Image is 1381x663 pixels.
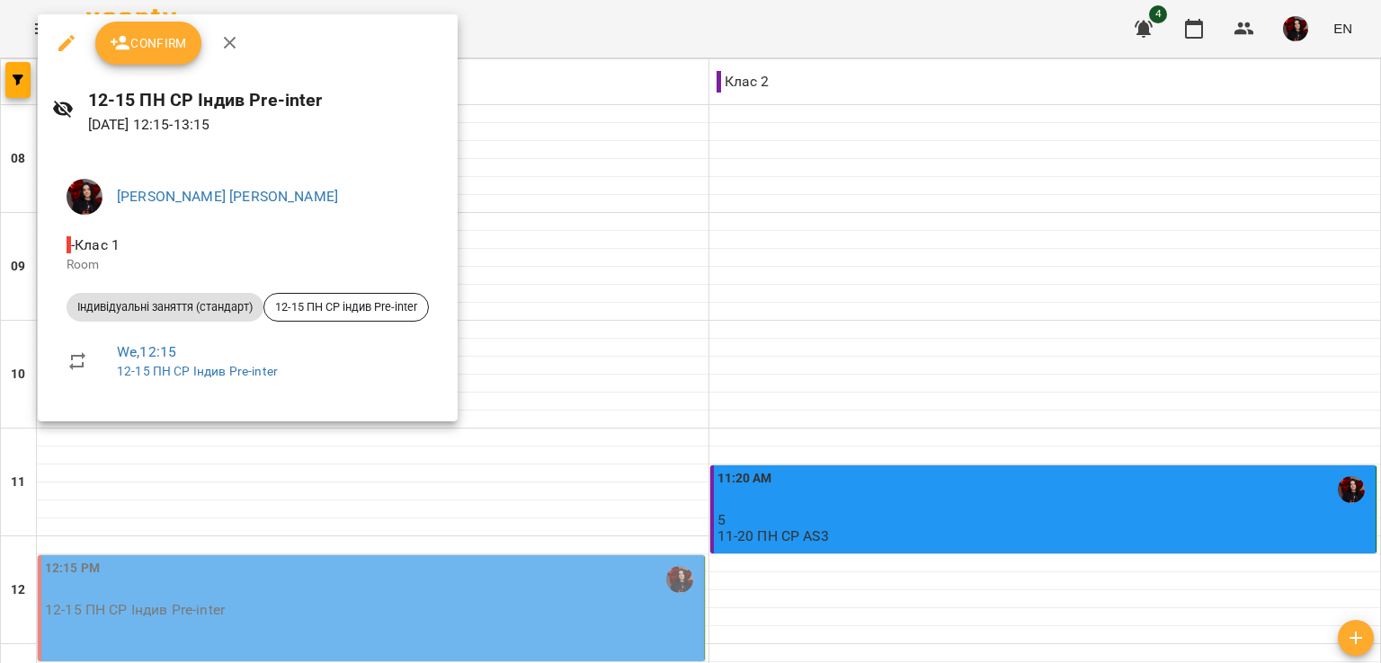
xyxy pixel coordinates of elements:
button: Confirm [95,22,201,65]
h6: 12-15 ПН СР Індив Pre-inter [88,86,443,114]
p: [DATE] 12:15 - 13:15 [88,114,443,136]
a: [PERSON_NAME] [PERSON_NAME] [117,188,338,205]
span: Індивідуальні заняття (стандарт) [67,299,263,315]
span: 12-15 ПН СР індив Pre-inter [264,299,428,315]
a: 12-15 ПН СР Індив Pre-inter [117,364,278,378]
div: 12-15 ПН СР індив Pre-inter [263,293,429,322]
span: Confirm [110,32,187,54]
img: 11eefa85f2c1bcf485bdfce11c545767.jpg [67,179,102,215]
span: - Клас 1 [67,236,123,253]
a: We , 12:15 [117,343,176,360]
p: Room [67,256,429,274]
